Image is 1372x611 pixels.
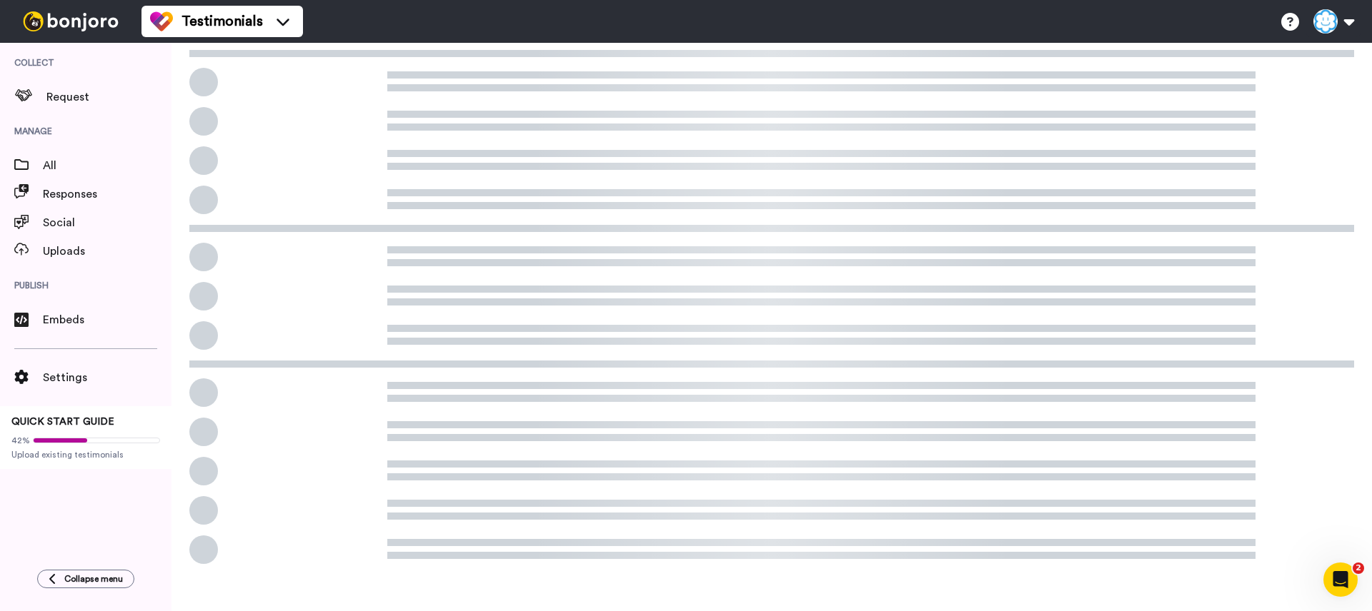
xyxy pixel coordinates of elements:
span: All [43,157,171,174]
span: Request [46,89,171,106]
span: Embeds [43,311,171,328]
img: bj-logo-header-white.svg [17,11,124,31]
span: Testimonials [182,11,263,31]
img: tm-color.svg [150,10,173,33]
span: Settings [43,369,171,386]
span: Social [43,214,171,231]
span: Upload existing testimonials [11,449,160,460]
span: Collapse menu [64,573,123,585]
span: Responses [43,186,171,203]
button: Collapse menu [37,570,134,588]
iframe: Intercom live chat [1323,562,1358,597]
span: 42% [11,435,30,446]
span: 2 [1353,562,1364,574]
span: Uploads [43,243,171,260]
span: QUICK START GUIDE [11,417,114,427]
